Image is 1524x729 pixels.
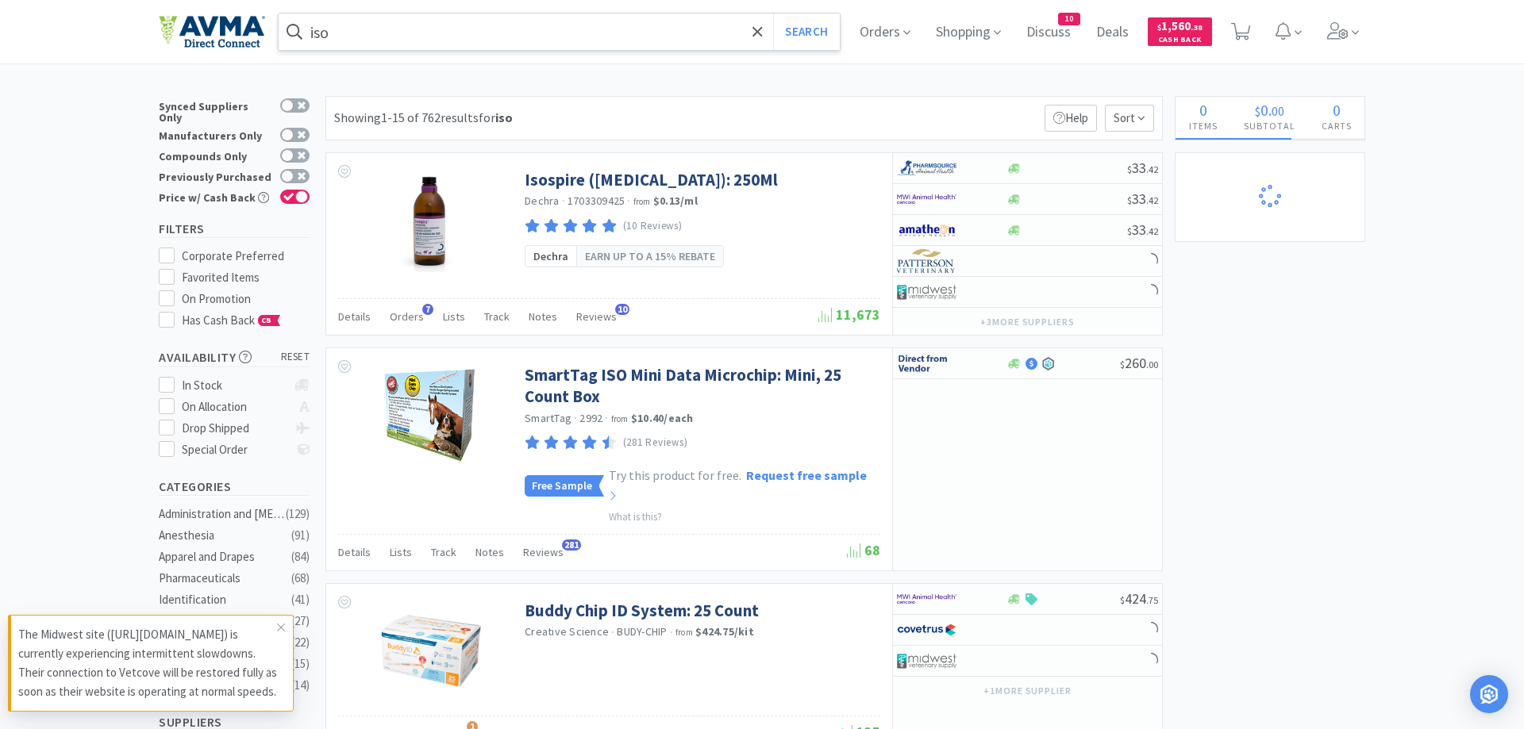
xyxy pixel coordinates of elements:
[847,541,880,559] span: 68
[291,633,310,652] div: ( 22 )
[378,600,481,703] img: eb2164cdf3e143259d4b4839ce86d3c0_480729.png
[291,654,310,673] div: ( 15 )
[1470,675,1508,713] div: Open Intercom Messenger
[976,680,1079,702] button: +1more supplier
[475,545,504,559] span: Notes
[1191,22,1203,33] span: . 38
[897,156,956,180] img: 7915dbd3f8974342a4dc3feb8efc1740_58.png
[1127,194,1132,206] span: $
[279,13,840,50] input: Search by item, sku, manufacturer, ingredient, size...
[1127,190,1158,208] span: 33
[159,220,310,238] h5: Filters
[525,194,560,208] a: Dechra
[1199,100,1207,120] span: 0
[159,169,272,182] div: Previously Purchased
[525,364,876,408] a: SmartTag ISO Mini Data Microchip: Mini, 25 Count Box
[675,627,693,638] span: from
[390,545,412,559] span: Lists
[627,194,630,208] span: ·
[182,313,281,328] span: Has Cash Back
[605,411,608,425] span: ·
[897,280,956,304] img: 4dd14cff54a648ac9e977f0c5da9bc2e_5.png
[529,309,557,324] span: Notes
[182,419,287,438] div: Drop Shipped
[159,612,287,631] div: Surgical Instruments
[159,15,265,48] img: e4e33dab9f054f5782a47901c742baa9_102.png
[338,545,371,559] span: Details
[1127,163,1132,175] span: $
[1308,118,1364,133] h4: Carts
[159,148,272,162] div: Compounds Only
[1146,594,1158,606] span: . 75
[495,109,513,125] strong: iso
[1255,103,1260,119] span: $
[291,676,310,695] div: ( 14 )
[182,376,287,395] div: In Stock
[182,440,287,459] div: Special Order
[1146,359,1158,370] span: . 00
[523,545,564,559] span: Reviews
[611,625,614,639] span: ·
[291,612,310,631] div: ( 27 )
[390,309,424,324] span: Orders
[1127,159,1158,177] span: 33
[631,411,694,425] strong: $10.40 / each
[562,539,581,551] span: 281
[623,435,688,451] p: (281 Reviews)
[574,411,577,425] span: ·
[609,510,662,524] span: What is this?
[378,169,481,272] img: d9cc8db672dd41ef96ade1d3fa8a54fe_394048.jpeg
[525,411,571,425] a: SmartTag
[1146,225,1158,237] span: . 42
[291,590,310,609] div: ( 41 )
[611,413,629,424] span: from
[1090,25,1135,40] a: Deals
[159,128,272,141] div: Manufacturers Only
[818,305,880,324] span: 11,673
[378,364,481,467] img: bf71724300c1408499770635dfd3a1e2_204700.png
[525,169,778,190] a: Isospire ([MEDICAL_DATA]): 250Ml
[609,467,867,504] strong: Request free sample
[653,194,698,208] strong: $0.13 / ml
[525,600,759,621] a: Buddy Chip ID System: 25 Count
[585,247,715,265] span: Earn up to a 15% rebate
[159,547,287,566] div: Apparel and Drapes
[972,311,1083,333] button: +3more suppliers
[525,476,598,496] span: Free Sample
[1148,10,1212,53] a: $1,560.38Cash Back
[291,569,310,588] div: ( 68 )
[1120,359,1125,370] span: $
[1176,118,1230,133] h4: Items
[1059,13,1079,25] span: 10
[334,108,513,129] div: Showing 1-15 of 762 results
[1157,22,1161,33] span: $
[159,569,287,588] div: Pharmaceuticals
[182,268,310,287] div: Favorited Items
[1120,589,1158,608] span: 424
[579,411,602,425] span: 2992
[182,290,310,309] div: On Promotion
[1127,225,1132,237] span: $
[1105,105,1154,132] span: Sort
[897,351,956,375] img: c67096674d5b41e1bca769e75293f8dd_19.png
[1333,100,1341,120] span: 0
[623,218,683,235] p: (10 Reviews)
[484,309,510,324] span: Track
[773,13,839,50] button: Search
[568,194,625,208] span: 1703309425
[479,109,513,125] span: for
[286,505,310,524] div: ( 129 )
[1260,100,1268,120] span: 0
[1120,354,1158,372] span: 260
[1230,102,1308,118] div: .
[338,309,371,324] span: Details
[897,187,956,211] img: f6b2451649754179b5b4e0c70c3f7cb0_2.png
[1146,163,1158,175] span: . 42
[422,304,433,315] span: 7
[259,316,275,325] span: CB
[291,526,310,545] div: ( 91 )
[1230,118,1308,133] h4: Subtotal
[1272,103,1284,119] span: 00
[1127,221,1158,239] span: 33
[1045,105,1097,132] p: Help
